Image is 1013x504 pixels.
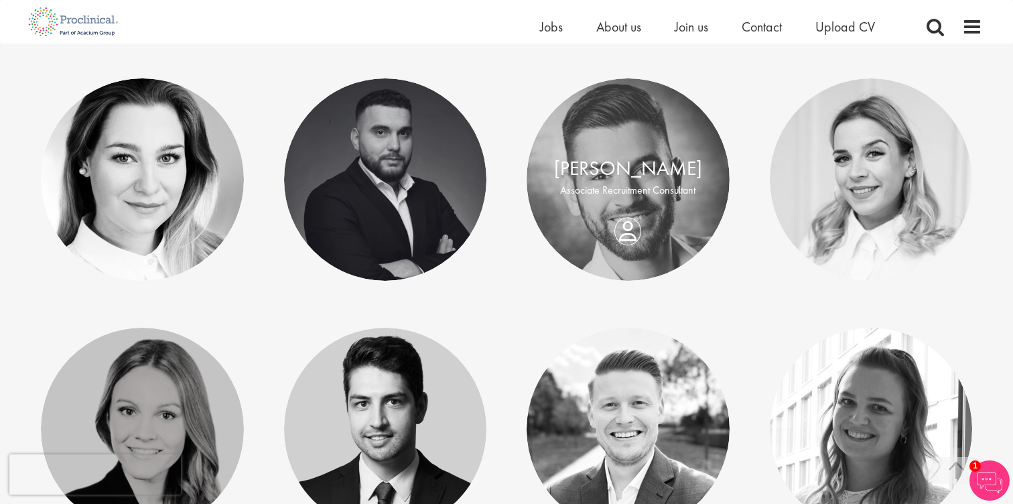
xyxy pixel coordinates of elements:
a: Upload CV [815,18,875,36]
a: About us [596,18,641,36]
a: [PERSON_NAME] [554,155,702,181]
iframe: reCAPTCHA [9,454,181,495]
a: Contact [742,18,782,36]
a: Jobs [540,18,563,36]
a: Join us [675,18,708,36]
img: Chatbot [969,460,1010,501]
span: 1 [969,460,981,472]
p: Associate Recruitment Consultant [540,183,716,198]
